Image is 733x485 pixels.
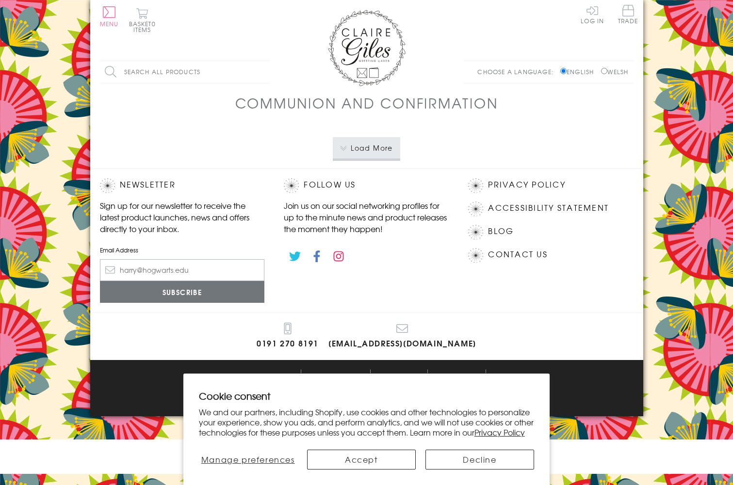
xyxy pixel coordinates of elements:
span: Manage preferences [201,454,295,465]
button: Menu [100,6,119,27]
p: We and our partners, including Shopify, use cookies and other technologies to personalize your ex... [199,407,535,437]
h2: Newsletter [100,178,265,193]
a: Privacy Policy [375,370,423,382]
a: Legal Information [306,370,365,382]
a: Shipping Policy [433,370,481,382]
img: Claire Giles Greetings Cards [328,10,406,86]
p: Join us on our social networking profiles for up to the minute news and product releases the mome... [284,200,449,235]
label: Email Address [100,246,265,254]
button: Accept [307,450,416,469]
a: Log In [581,5,604,24]
button: Decline [425,450,534,469]
span: Trade [618,5,638,24]
p: © 2025 . [100,391,634,400]
button: Manage preferences [199,450,297,469]
input: English [560,68,567,74]
a: [EMAIL_ADDRESS][DOMAIN_NAME] [328,323,476,350]
span: 0 items [133,19,156,34]
h2: Cookie consent [199,389,535,403]
input: Subscribe [100,281,265,303]
input: Search [260,61,270,83]
a: Trade [618,5,638,26]
a: Blog [488,225,514,238]
a: Contact Us [488,248,547,261]
label: Welsh [601,67,629,76]
a: Privacy Policy [488,178,565,191]
button: Load More [333,137,400,158]
a: Accessibility Statement [488,202,609,215]
p: Sign up for our newsletter to receive the latest product launches, news and offers directly to yo... [100,200,265,235]
a: Trade [491,370,508,382]
input: Welsh [601,68,607,74]
input: harry@hogwarts.edu [100,259,265,281]
label: English [560,67,599,76]
a: Ordering Information [225,370,296,382]
button: Basket0 items [129,8,156,32]
h1: Communion and Confirmation [235,93,498,113]
h2: Follow Us [284,178,449,193]
input: Search all products [100,61,270,83]
a: 0191 270 8191 [257,323,319,350]
span: Menu [100,19,119,28]
p: Choose a language: [477,67,558,76]
a: Privacy Policy [474,426,525,438]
